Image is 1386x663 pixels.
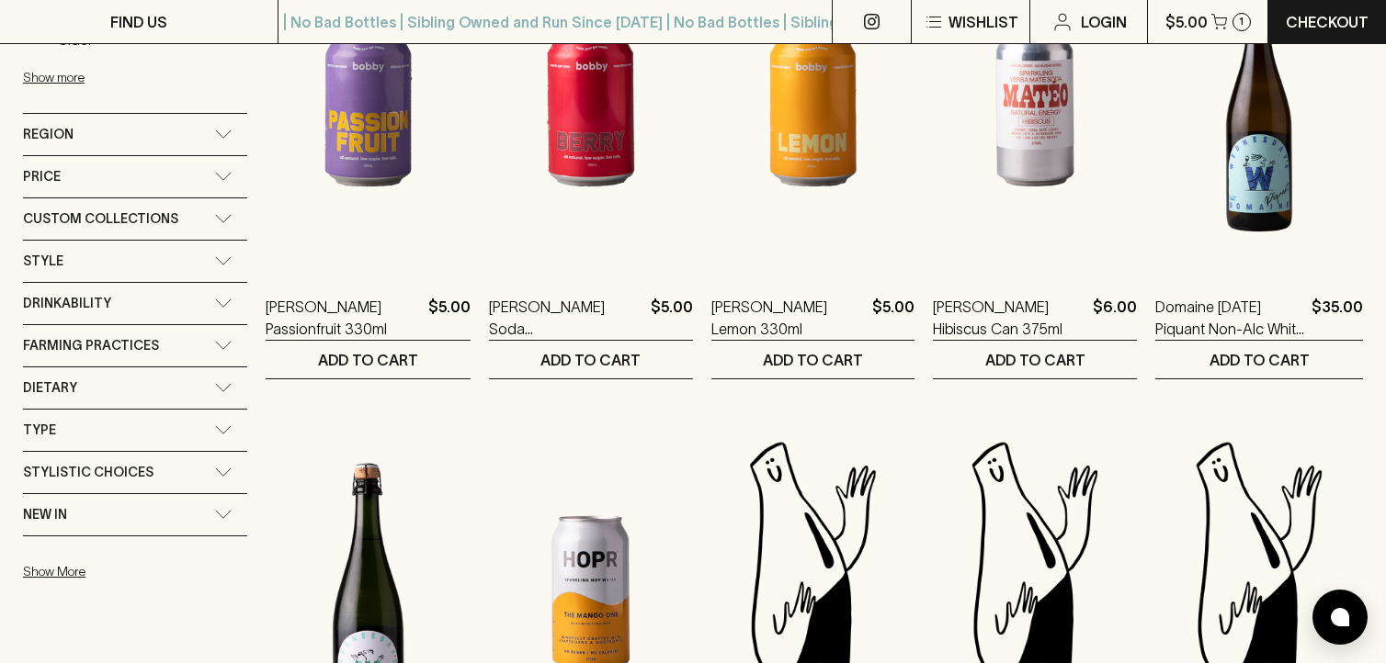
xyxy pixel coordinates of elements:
[266,296,421,340] a: [PERSON_NAME] Passionfruit 330ml
[763,349,863,371] p: ADD TO CART
[1331,608,1349,626] img: bubble-icon
[23,494,247,535] div: New In
[23,59,264,96] button: Show more
[1239,17,1244,27] p: 1
[985,349,1085,371] p: ADD TO CART
[933,296,1085,340] a: [PERSON_NAME] Hibiscus Can 375ml
[23,165,61,188] span: Price
[933,341,1137,378] button: ADD TO CART
[23,208,178,230] span: Custom Collections
[1155,296,1304,340] a: Domaine [DATE] Piquant Non-Alc White Airen [GEOGRAPHIC_DATA]
[23,325,247,366] div: Farming Practices
[711,341,915,378] button: ADD TO CART
[1210,349,1310,371] p: ADD TO CART
[23,283,247,324] div: Drinkability
[489,341,693,378] button: ADD TO CART
[23,419,56,442] span: Type
[651,296,693,340] p: $5.00
[23,241,247,282] div: Style
[23,292,111,315] span: Drinkability
[23,198,247,240] div: Custom Collections
[23,30,41,49] button: +
[1165,11,1208,33] p: $5.00
[23,334,159,357] span: Farming Practices
[1093,296,1137,340] p: $6.00
[428,296,471,340] p: $5.00
[1286,11,1369,33] p: Checkout
[23,553,264,590] button: Show More
[23,123,74,146] span: Region
[266,341,471,378] button: ADD TO CART
[1155,341,1363,378] button: ADD TO CART
[1081,11,1127,33] p: Login
[489,296,643,340] a: [PERSON_NAME] Soda [PERSON_NAME] 330ml
[110,11,167,33] p: FIND US
[318,349,418,371] p: ADD TO CART
[711,296,866,340] a: [PERSON_NAME] Lemon 330ml
[23,367,247,409] div: Dietary
[949,11,1018,33] p: Wishlist
[1312,296,1363,340] p: $35.00
[23,250,63,273] span: Style
[23,503,67,526] span: New In
[23,156,247,197] div: Price
[23,461,153,484] span: Stylistic Choices
[540,349,641,371] p: ADD TO CART
[23,452,247,493] div: Stylistic Choices
[23,114,247,155] div: Region
[23,410,247,451] div: Type
[23,376,77,399] span: Dietary
[872,296,915,340] p: $5.00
